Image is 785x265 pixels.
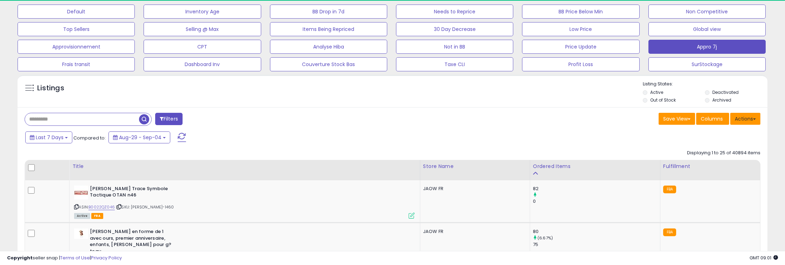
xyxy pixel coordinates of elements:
[155,113,183,125] button: Filters
[37,83,64,93] h5: Listings
[533,241,660,248] div: 75
[643,81,767,88] p: Listing States:
[74,213,90,219] span: All listings currently available for purchase on Amazon
[423,163,527,170] div: Store Name
[144,57,261,71] button: Dashboard Inv
[712,97,731,103] label: Archived
[663,228,676,236] small: FBA
[533,163,657,170] div: Ordered Items
[36,134,64,141] span: Last 7 Days
[88,204,115,210] a: B0022QZ046
[730,113,760,125] button: Actions
[144,22,261,36] button: Selling @ Max
[648,57,766,71] button: SurStockage
[25,131,72,143] button: Last 7 Days
[74,186,415,218] div: ASIN:
[7,255,122,261] div: seller snap | |
[650,89,663,95] label: Active
[663,186,676,193] small: FBA
[60,254,90,261] a: Terms of Use
[270,57,387,71] button: Couverture Stock Bas
[116,204,174,210] span: | SKU: [PERSON_NAME]-1460
[18,5,135,19] button: Default
[18,40,135,54] button: Approvisionnement
[74,186,88,200] img: 41VJ8fT2r5L._SL40_.jpg
[91,254,122,261] a: Privacy Policy
[659,113,695,125] button: Save View
[650,97,676,103] label: Out of Stock
[144,40,261,54] button: CPT
[396,22,513,36] button: 30 Day Decrease
[648,5,766,19] button: Non Competitive
[396,40,513,54] button: Not in BB
[72,163,417,170] div: Title
[18,22,135,36] button: Top Sellers
[119,134,161,141] span: Aug-29 - Sep-04
[90,228,175,256] b: [PERSON_NAME] en forme de 1 avec ours, premier anniversaire, enfants, [PERSON_NAME] pour g?teau
[696,113,729,125] button: Columns
[750,254,778,261] span: 2025-09-12 09:01 GMT
[522,57,639,71] button: Profit Loss
[648,40,766,54] button: Appro 7j
[423,228,525,235] div: JAOW FR
[533,186,660,192] div: 82
[522,40,639,54] button: Price Update
[687,150,760,156] div: Displaying 1 to 25 of 40894 items
[7,254,33,261] strong: Copyright
[91,213,103,219] span: FBA
[73,135,106,141] span: Compared to:
[74,228,88,239] img: 31PEQ2-S+BL._SL40_.jpg
[18,57,135,71] button: Frais transit
[423,186,525,192] div: JAOW FR
[533,228,660,235] div: 80
[270,22,387,36] button: Items Being Repriced
[648,22,766,36] button: Global view
[396,5,513,19] button: Needs to Reprice
[270,5,387,19] button: BB Drop in 7d
[537,235,553,241] small: (6.67%)
[701,115,723,122] span: Columns
[90,186,175,200] b: [PERSON_NAME] Trace Symbole Tactique OTAN n46
[108,131,170,143] button: Aug-29 - Sep-04
[522,5,639,19] button: BB Price Below Min
[396,57,513,71] button: Taxe CLI
[522,22,639,36] button: Low Price
[144,5,261,19] button: Inventory Age
[270,40,387,54] button: Analyse Hiba
[533,198,660,205] div: 0
[712,89,739,95] label: Deactivated
[663,163,757,170] div: Fulfillment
